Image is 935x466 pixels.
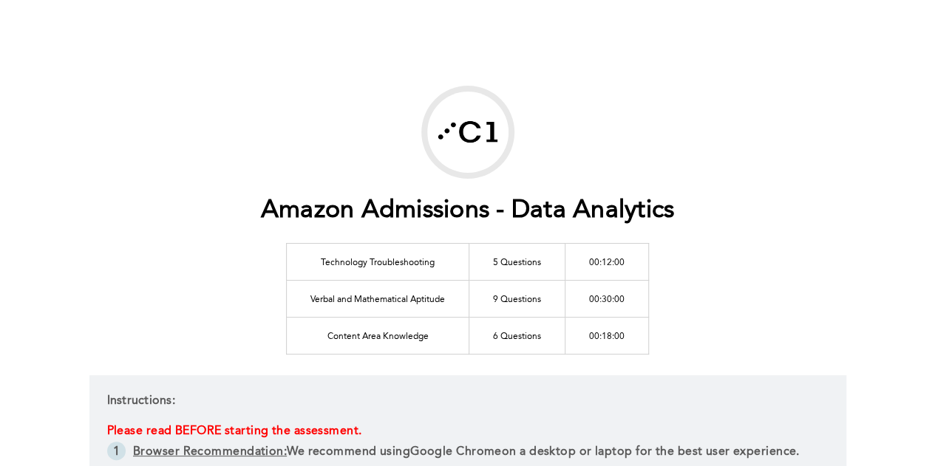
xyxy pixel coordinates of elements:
td: Verbal and Mathematical Aptitude [287,280,469,317]
td: 00:12:00 [565,243,649,280]
td: 6 Questions [469,317,565,354]
td: 00:18:00 [565,317,649,354]
u: Browser Recommendation: [133,446,287,458]
td: Content Area Knowledge [287,317,469,354]
strong: Please read BEFORE starting the assessment. [107,425,362,437]
td: 9 Questions [469,280,565,317]
td: Technology Troubleshooting [287,243,469,280]
td: 00:30:00 [565,280,649,317]
img: Correlation One [427,92,509,173]
strong: Google Chrome [410,446,502,458]
h1: Amazon Admissions - Data Analytics [261,196,675,226]
td: 5 Questions [469,243,565,280]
